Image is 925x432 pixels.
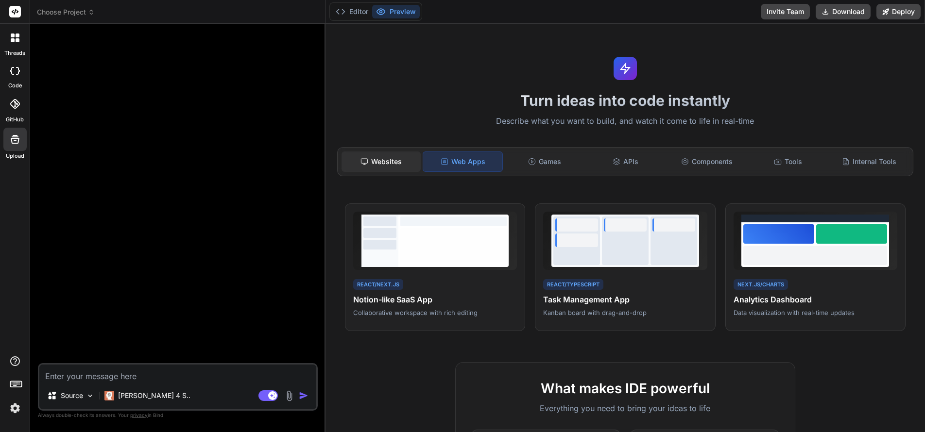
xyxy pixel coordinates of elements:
span: Choose Project [37,7,95,17]
h4: Notion-like SaaS App [353,294,517,305]
div: Components [667,151,746,172]
div: React/Next.js [353,279,403,290]
div: Internal Tools [830,151,909,172]
p: Describe what you want to build, and watch it come to life in real-time [331,115,919,128]
label: threads [4,49,25,57]
img: settings [7,400,23,416]
button: Download [816,4,871,19]
div: Web Apps [423,151,503,172]
button: Deploy [876,4,921,19]
p: Source [61,391,83,400]
label: code [8,82,22,90]
p: Data visualization with real-time updates [734,308,897,317]
p: Kanban board with drag-and-drop [543,308,707,317]
img: icon [299,391,308,400]
p: Always double-check its answers. Your in Bind [38,411,318,420]
label: GitHub [6,116,24,124]
img: Claude 4 Sonnet [104,391,114,400]
h4: Task Management App [543,294,707,305]
div: Websites [342,151,421,172]
p: Collaborative workspace with rich editing [353,308,517,317]
div: APIs [586,151,665,172]
p: [PERSON_NAME] 4 S.. [118,391,190,400]
h1: Turn ideas into code instantly [331,92,919,109]
p: Everything you need to bring your ideas to life [471,402,779,414]
img: Pick Models [86,392,94,400]
div: Next.js/Charts [734,279,788,290]
h4: Analytics Dashboard [734,294,897,305]
button: Editor [332,5,372,18]
label: Upload [6,152,24,160]
button: Invite Team [761,4,810,19]
h2: What makes IDE powerful [471,378,779,399]
div: Games [505,151,584,172]
span: privacy [130,412,148,418]
div: Tools [749,151,828,172]
div: React/TypeScript [543,279,603,290]
img: attachment [284,390,295,401]
button: Preview [372,5,420,18]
